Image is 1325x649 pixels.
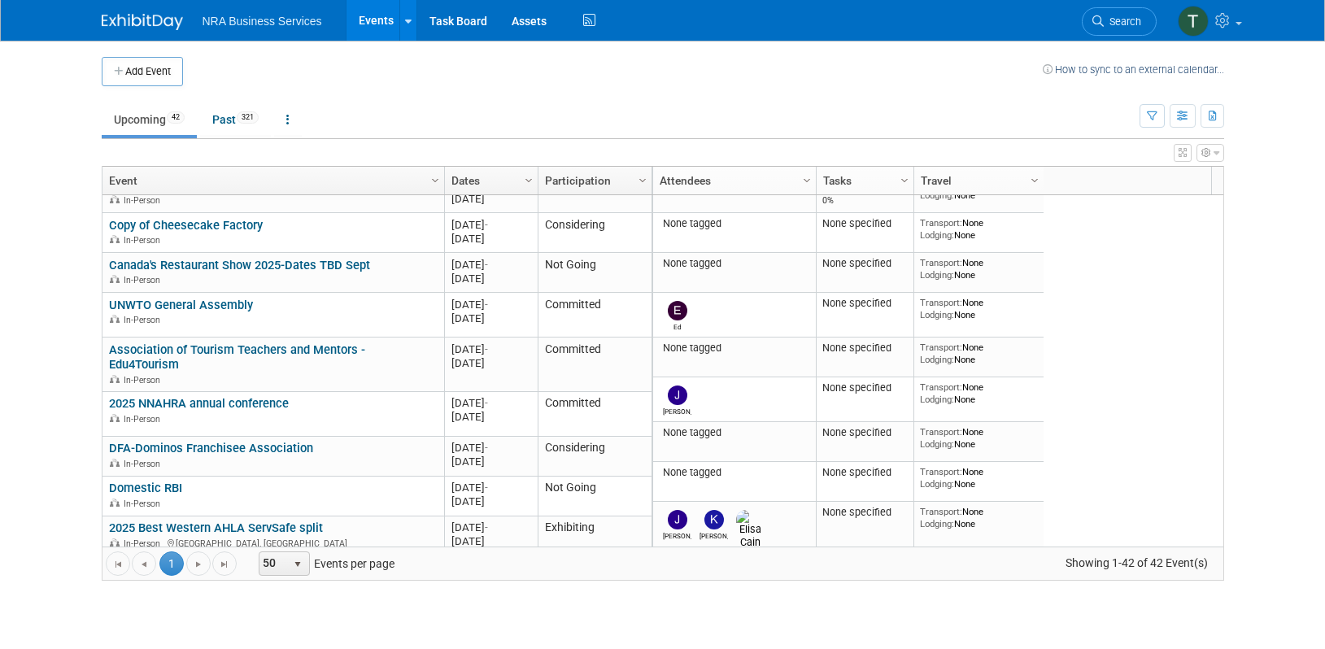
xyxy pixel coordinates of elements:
[898,174,911,187] span: Column Settings
[920,342,1037,365] div: None None
[451,232,530,246] div: [DATE]
[451,218,530,232] div: [DATE]
[920,518,954,529] span: Lodging:
[1050,551,1223,574] span: Showing 1-42 of 42 Event(s)
[800,174,813,187] span: Column Settings
[110,375,120,383] img: In-Person Event
[538,293,652,338] td: Committed
[237,111,259,124] span: 321
[920,297,962,308] span: Transport:
[823,167,903,194] a: Tasks
[538,213,652,253] td: Considering
[106,551,130,576] a: Go to the first page
[110,538,120,547] img: In-Person Event
[132,551,156,576] a: Go to the previous page
[451,455,530,468] div: [DATE]
[109,481,182,495] a: Domestic RBI
[538,338,652,392] td: Committed
[920,381,962,393] span: Transport:
[920,426,1037,450] div: None None
[203,15,322,28] span: NRA Business Services
[485,521,488,534] span: -
[822,466,907,479] div: None specified
[451,410,530,424] div: [DATE]
[124,275,165,285] span: In-Person
[659,217,809,230] div: None tagged
[1178,6,1209,37] img: Terry Gamal ElDin
[426,167,444,191] a: Column Settings
[186,551,211,576] a: Go to the next page
[124,538,165,549] span: In-Person
[668,510,687,529] img: Jennifer Bonilla
[124,315,165,325] span: In-Person
[668,301,687,320] img: Ed Kastli
[102,104,197,135] a: Upcoming42
[920,217,1037,241] div: None None
[124,499,165,509] span: In-Person
[429,174,442,187] span: Column Settings
[920,257,1037,281] div: None None
[822,195,907,207] div: 0%
[920,506,962,517] span: Transport:
[451,481,530,494] div: [DATE]
[920,381,1037,405] div: None None
[102,14,183,30] img: ExhibitDay
[538,477,652,516] td: Not Going
[663,320,691,331] div: Ed Kastli
[451,534,530,548] div: [DATE]
[920,217,962,229] span: Transport:
[1104,15,1141,28] span: Search
[110,459,120,467] img: In-Person Event
[109,167,434,194] a: Event
[451,342,530,356] div: [DATE]
[451,311,530,325] div: [DATE]
[451,258,530,272] div: [DATE]
[451,298,530,311] div: [DATE]
[920,257,962,268] span: Transport:
[520,167,538,191] a: Column Settings
[538,516,652,561] td: Exhibiting
[109,258,370,272] a: Canada's Restaurant Show 2025-Dates TBD Sept
[822,257,907,270] div: None specified
[124,235,165,246] span: In-Person
[200,104,271,135] a: Past321
[485,397,488,409] span: -
[920,342,962,353] span: Transport:
[259,552,287,575] span: 50
[663,529,691,540] div: Jennifer Bonilla
[920,297,1037,320] div: None None
[1028,174,1041,187] span: Column Settings
[109,536,437,550] div: [GEOGRAPHIC_DATA], [GEOGRAPHIC_DATA]
[110,275,120,283] img: In-Person Event
[192,558,205,571] span: Go to the next page
[124,375,165,385] span: In-Person
[920,229,954,241] span: Lodging:
[124,414,165,425] span: In-Person
[920,426,962,438] span: Transport:
[485,298,488,311] span: -
[124,195,165,206] span: In-Person
[920,354,954,365] span: Lodging:
[920,466,1037,490] div: None None
[545,167,641,194] a: Participation
[659,257,809,270] div: None tagged
[110,315,120,323] img: In-Person Event
[485,442,488,454] span: -
[668,385,687,405] img: Jennifer Bonilla
[704,510,724,529] img: Kay Allen
[1043,63,1224,76] a: How to sync to an external calendar...
[451,441,530,455] div: [DATE]
[451,356,530,370] div: [DATE]
[920,189,954,201] span: Lodging:
[538,253,652,293] td: Not Going
[822,297,907,310] div: None specified
[659,342,809,355] div: None tagged
[137,558,150,571] span: Go to the previous page
[109,218,263,233] a: Copy of Cheesecake Factory
[920,269,954,281] span: Lodging:
[451,396,530,410] div: [DATE]
[822,381,907,394] div: None specified
[485,219,488,231] span: -
[920,438,954,450] span: Lodging:
[451,494,530,508] div: [DATE]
